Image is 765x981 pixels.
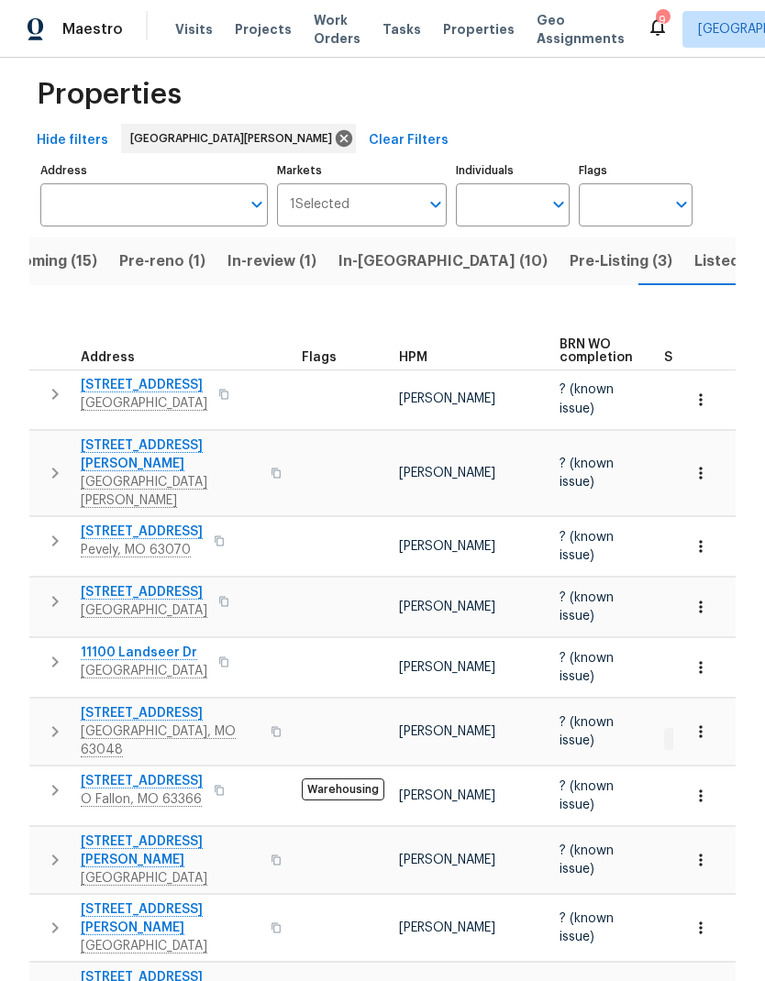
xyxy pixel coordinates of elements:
[399,921,495,934] span: [PERSON_NAME]
[399,351,427,364] span: HPM
[443,20,515,39] span: Properties
[560,531,614,562] span: ? (known issue)
[37,129,108,152] span: Hide filters
[119,248,205,274] span: Pre-reno (1)
[369,129,449,152] span: Clear Filters
[570,248,672,274] span: Pre-Listing (3)
[290,197,349,213] span: 1 Selected
[560,383,614,414] span: ? (known issue)
[235,20,292,39] span: Projects
[666,732,743,747] span: 1 Accepted
[314,11,360,48] span: Work Orders
[669,192,694,217] button: Open
[302,778,384,800] span: Warehousing
[560,338,633,364] span: BRN WO completion
[664,351,724,364] span: Summary
[579,165,693,176] label: Flags
[130,129,339,148] span: [GEOGRAPHIC_DATA][PERSON_NAME]
[40,165,268,176] label: Address
[399,601,495,613] span: [PERSON_NAME]
[546,192,571,217] button: Open
[29,124,116,158] button: Hide filters
[62,20,123,39] span: Maestro
[560,844,614,876] span: ? (known issue)
[399,854,495,866] span: [PERSON_NAME]
[277,165,448,176] label: Markets
[121,124,356,153] div: [GEOGRAPHIC_DATA][PERSON_NAME]
[399,661,495,674] span: [PERSON_NAME]
[399,725,495,738] span: [PERSON_NAME]
[456,165,570,176] label: Individuals
[560,716,614,747] span: ? (known issue)
[399,789,495,802] span: [PERSON_NAME]
[338,248,548,274] span: In-[GEOGRAPHIC_DATA] (10)
[560,780,614,811] span: ? (known issue)
[302,351,337,364] span: Flags
[560,652,614,683] span: ? (known issue)
[361,124,456,158] button: Clear Filters
[37,85,182,104] span: Properties
[399,467,495,479] span: [PERSON_NAME]
[537,11,625,48] span: Geo Assignments
[81,351,135,364] span: Address
[175,20,213,39] span: Visits
[399,540,495,553] span: [PERSON_NAME]
[399,392,495,405] span: [PERSON_NAME]
[244,192,270,217] button: Open
[423,192,449,217] button: Open
[656,11,669,29] div: 9
[560,591,614,623] span: ? (known issue)
[560,912,614,943] span: ? (known issue)
[227,248,316,274] span: In-review (1)
[560,457,614,489] span: ? (known issue)
[382,23,421,36] span: Tasks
